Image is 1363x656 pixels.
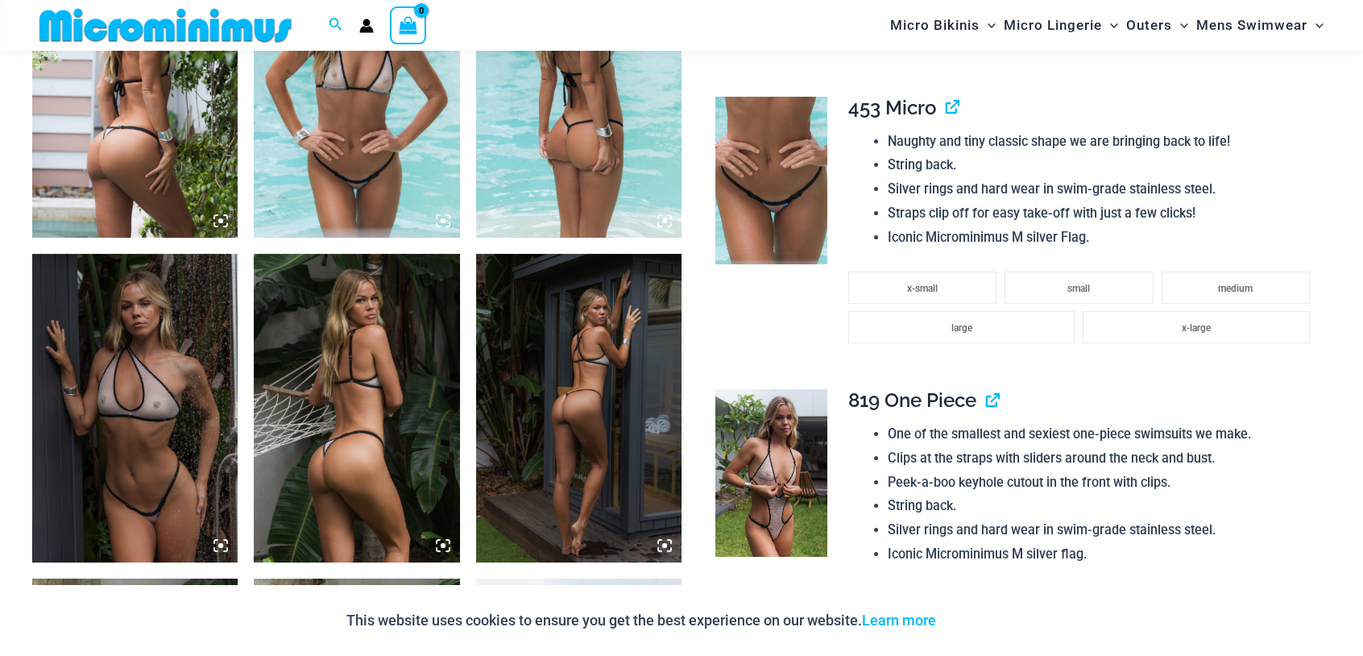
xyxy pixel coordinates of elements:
li: Clips at the straps with sliders around the neck and bust. [888,446,1318,471]
li: x-large [1083,311,1309,343]
nav: Site Navigation [884,2,1331,48]
span: medium [1218,283,1253,294]
span: Menu Toggle [1307,5,1324,46]
span: Outers [1126,5,1172,46]
img: Trade Winds IvoryInk 453 Micro 02 [715,97,827,264]
span: x-small [907,283,938,294]
span: 819 One Piece [848,388,976,412]
img: MM SHOP LOGO FLAT [33,7,298,44]
li: large [848,311,1075,343]
a: View Shopping Cart, empty [390,6,427,44]
img: Trade Winds Ivory/Ink 384 Top 469 Thong [254,254,459,563]
span: x-large [1182,322,1211,334]
span: Micro Bikinis [890,5,980,46]
li: One of the smallest and sexiest one-piece swimsuits we make. [888,422,1318,446]
img: Trade Winds Ivory/Ink 384 Top 453 Micro [476,254,681,563]
p: This website uses cookies to ensure you get the best experience on our website. [346,608,936,633]
a: Micro BikinisMenu ToggleMenu Toggle [886,5,1000,46]
li: small [1005,272,1153,304]
a: OutersMenu ToggleMenu Toggle [1122,5,1192,46]
a: Search icon link [329,15,343,35]
li: Straps clip off for easy take-off with just a few clicks! [888,201,1318,226]
span: small [1067,283,1090,294]
li: Peek-a-boo keyhole cutout in the front with clips. [888,471,1318,495]
a: Micro LingerieMenu ToggleMenu Toggle [1000,5,1122,46]
li: Silver rings and hard wear in swim-grade stainless steel. [888,177,1318,201]
a: Learn more [862,612,936,629]
li: medium [1162,272,1310,304]
span: Menu Toggle [980,5,996,46]
span: Menu Toggle [1102,5,1118,46]
a: Mens SwimwearMenu ToggleMenu Toggle [1192,5,1328,46]
li: String back. [888,153,1318,177]
span: 453 Micro [848,96,936,119]
li: Naughty and tiny classic shape we are bringing back to life! [888,130,1318,154]
img: Trade Winds Ivory/Ink 384 Top 453 Micro [32,254,238,563]
span: Menu Toggle [1172,5,1188,46]
li: x-small [848,272,996,304]
li: Iconic Microminimus M silver flag. [888,542,1318,567]
button: Accept [948,601,1017,640]
span: Micro Lingerie [1004,5,1102,46]
li: String back. [888,494,1318,518]
a: Account icon link [359,19,374,33]
img: Trade Winds Ivory/Ink 819 One Piece [715,389,827,557]
span: large [951,322,972,334]
span: Mens Swimwear [1196,5,1307,46]
li: Silver rings and hard wear in swim-grade stainless steel. [888,518,1318,542]
li: Iconic Microminimus M silver Flag. [888,226,1318,250]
